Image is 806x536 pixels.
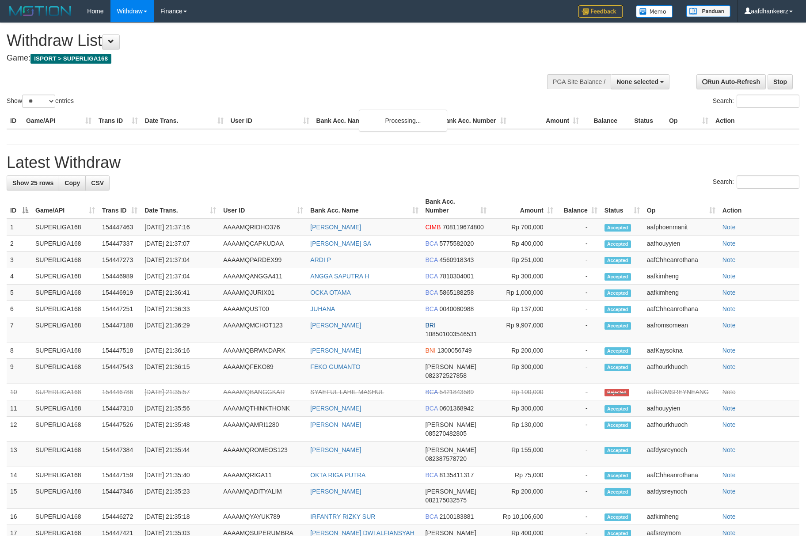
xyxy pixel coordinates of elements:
[604,513,631,521] span: Accepted
[557,417,601,442] td: -
[604,257,631,264] span: Accepted
[310,471,365,479] a: OKTA RIGA PUTRA
[310,388,384,395] a: SYAEFUL LAHIL MASHUL
[643,483,719,509] td: aafdysreynoch
[557,342,601,359] td: -
[636,5,673,18] img: Button%20Memo.svg
[490,301,557,317] td: Rp 137,000
[426,488,476,495] span: [PERSON_NAME]
[643,359,719,384] td: aafhourkhuoch
[426,471,438,479] span: BCA
[722,347,736,354] a: Note
[32,417,99,442] td: SUPERLIGA168
[490,400,557,417] td: Rp 300,000
[426,388,438,395] span: BCA
[32,285,99,301] td: SUPERLIGA168
[220,467,307,483] td: AAAAMQRIGA11
[490,509,557,525] td: Rp 10,106,600
[490,252,557,268] td: Rp 251,000
[643,194,719,219] th: Op: activate to sort column ascending
[768,74,793,89] a: Stop
[7,342,32,359] td: 8
[557,236,601,252] td: -
[7,95,74,108] label: Show entries
[141,113,227,129] th: Date Trans.
[220,442,307,467] td: AAAAMQROMEOS123
[439,256,474,263] span: Copy 4560918343 to clipboard
[32,384,99,400] td: SUPERLIGA168
[22,95,55,108] select: Showentries
[490,268,557,285] td: Rp 300,000
[601,194,643,219] th: Status: activate to sort column ascending
[426,430,467,437] span: Copy 085270482805 to clipboard
[7,359,32,384] td: 9
[141,384,220,400] td: [DATE] 21:35:57
[32,236,99,252] td: SUPERLIGA168
[426,347,436,354] span: BNI
[722,421,736,428] a: Note
[426,455,467,462] span: Copy 082387578720 to clipboard
[7,285,32,301] td: 5
[643,342,719,359] td: aafKaysokna
[7,236,32,252] td: 2
[439,273,474,280] span: Copy 7810304001 to clipboard
[220,219,307,236] td: AAAAMQRIDHO376
[426,513,438,520] span: BCA
[557,317,601,342] td: -
[310,289,351,296] a: OCKA OTAMA
[643,442,719,467] td: aafdysreynoch
[310,224,361,231] a: [PERSON_NAME]
[32,442,99,467] td: SUPERLIGA168
[141,400,220,417] td: [DATE] 21:35:56
[557,252,601,268] td: -
[310,347,361,354] a: [PERSON_NAME]
[426,322,436,329] span: BRI
[557,285,601,301] td: -
[737,175,799,189] input: Search:
[426,256,438,263] span: BCA
[643,219,719,236] td: aafphoenmanit
[643,384,719,400] td: aafROMSREYNEANG
[557,219,601,236] td: -
[32,301,99,317] td: SUPERLIGA168
[426,289,438,296] span: BCA
[99,317,141,342] td: 154447188
[32,252,99,268] td: SUPERLIGA168
[439,513,474,520] span: Copy 2100183881 to clipboard
[7,4,74,18] img: MOTION_logo.png
[722,256,736,263] a: Note
[7,301,32,317] td: 6
[490,236,557,252] td: Rp 400,000
[557,509,601,525] td: -
[99,442,141,467] td: 154447384
[439,240,474,247] span: Copy 5775582020 to clipboard
[631,113,665,129] th: Status
[604,273,631,281] span: Accepted
[722,446,736,453] a: Note
[141,252,220,268] td: [DATE] 21:37:04
[141,417,220,442] td: [DATE] 21:35:48
[426,273,438,280] span: BCA
[220,285,307,301] td: AAAAMQJURIX01
[141,467,220,483] td: [DATE] 21:35:40
[426,405,438,412] span: BCA
[722,322,736,329] a: Note
[437,347,472,354] span: Copy 1300056749 to clipboard
[7,154,799,171] h1: Latest Withdraw
[227,113,313,129] th: User ID
[95,113,141,129] th: Trans ID
[32,219,99,236] td: SUPERLIGA168
[7,509,32,525] td: 16
[722,273,736,280] a: Note
[643,236,719,252] td: aafhouyyien
[490,467,557,483] td: Rp 75,000
[490,317,557,342] td: Rp 9,907,000
[490,417,557,442] td: Rp 130,000
[7,219,32,236] td: 1
[604,447,631,454] span: Accepted
[99,194,141,219] th: Trans ID: activate to sort column ascending
[557,442,601,467] td: -
[616,78,658,85] span: None selected
[310,421,361,428] a: [PERSON_NAME]
[99,359,141,384] td: 154447543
